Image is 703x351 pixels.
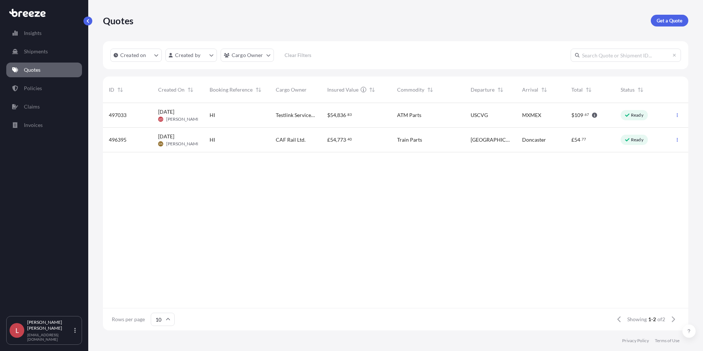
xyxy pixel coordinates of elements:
[327,113,330,118] span: $
[221,49,274,62] button: cargoOwner Filter options
[330,113,336,118] span: 54
[6,118,82,132] a: Invoices
[651,15,688,26] a: Get a Quote
[631,137,643,143] p: Ready
[109,111,126,119] span: 497033
[657,316,665,323] span: of 2
[110,49,162,62] button: createdOn Filter options
[158,86,185,93] span: Created On
[346,138,347,141] span: .
[522,86,538,93] span: Arrival
[346,113,347,116] span: .
[109,86,114,93] span: ID
[571,137,574,142] span: £
[159,140,163,148] span: DS
[336,113,337,118] span: ,
[471,136,510,143] span: [GEOGRAPHIC_DATA]
[522,136,546,143] span: Doncaster
[584,85,593,94] button: Sort
[571,49,681,62] input: Search Quote or Shipment ID...
[6,81,82,96] a: Policies
[622,338,649,344] a: Privacy Policy
[159,116,163,123] span: LD
[276,86,307,93] span: Cargo Owner
[6,99,82,114] a: Claims
[6,44,82,59] a: Shipments
[631,112,643,118] p: Ready
[368,85,377,94] button: Sort
[109,136,126,143] span: 496395
[15,327,19,334] span: L
[166,141,201,147] span: [PERSON_NAME]
[426,85,435,94] button: Sort
[397,86,424,93] span: Commodity
[103,15,133,26] p: Quotes
[621,86,635,93] span: Status
[648,316,656,323] span: 1-2
[165,49,217,62] button: createdBy Filter options
[471,111,488,119] span: USCVG
[6,26,82,40] a: Insights
[120,52,146,59] p: Created on
[24,48,48,55] p: Shipments
[116,85,125,94] button: Sort
[330,137,336,142] span: 54
[112,316,145,323] span: Rows per page
[210,111,215,119] span: HI
[166,116,201,122] span: [PERSON_NAME]
[522,111,541,119] span: MXMEX
[397,111,421,119] span: ATM Parts
[24,121,43,129] p: Invoices
[337,113,346,118] span: 836
[585,113,589,116] span: 67
[158,108,174,116] span: [DATE]
[636,85,645,94] button: Sort
[571,86,583,93] span: Total
[336,137,337,142] span: ,
[158,133,174,140] span: [DATE]
[6,63,82,77] a: Quotes
[186,85,195,94] button: Sort
[397,136,422,143] span: Train Parts
[327,86,358,93] span: Insured Value
[627,316,647,323] span: Showing
[571,113,574,118] span: $
[27,319,73,331] p: [PERSON_NAME] [PERSON_NAME]
[175,52,201,59] p: Created by
[276,111,315,119] span: Testlink Services Ltd.
[347,138,352,141] span: 40
[471,86,495,93] span: Departure
[232,52,263,59] p: Cargo Owner
[278,49,319,61] button: Clear Filters
[210,136,215,143] span: HI
[337,137,346,142] span: 773
[285,52,311,59] p: Clear Filters
[347,113,352,116] span: 83
[24,66,40,74] p: Quotes
[210,86,253,93] span: Booking Reference
[574,113,583,118] span: 109
[657,17,682,24] p: Get a Quote
[27,333,73,341] p: [EMAIL_ADDRESS][DOMAIN_NAME]
[24,29,42,37] p: Insights
[24,103,40,110] p: Claims
[276,136,306,143] span: CAF Rail Ltd.
[254,85,263,94] button: Sort
[540,85,549,94] button: Sort
[582,138,586,141] span: 77
[24,85,42,92] p: Policies
[655,338,679,344] a: Terms of Use
[327,137,330,142] span: £
[574,137,580,142] span: 54
[496,85,505,94] button: Sort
